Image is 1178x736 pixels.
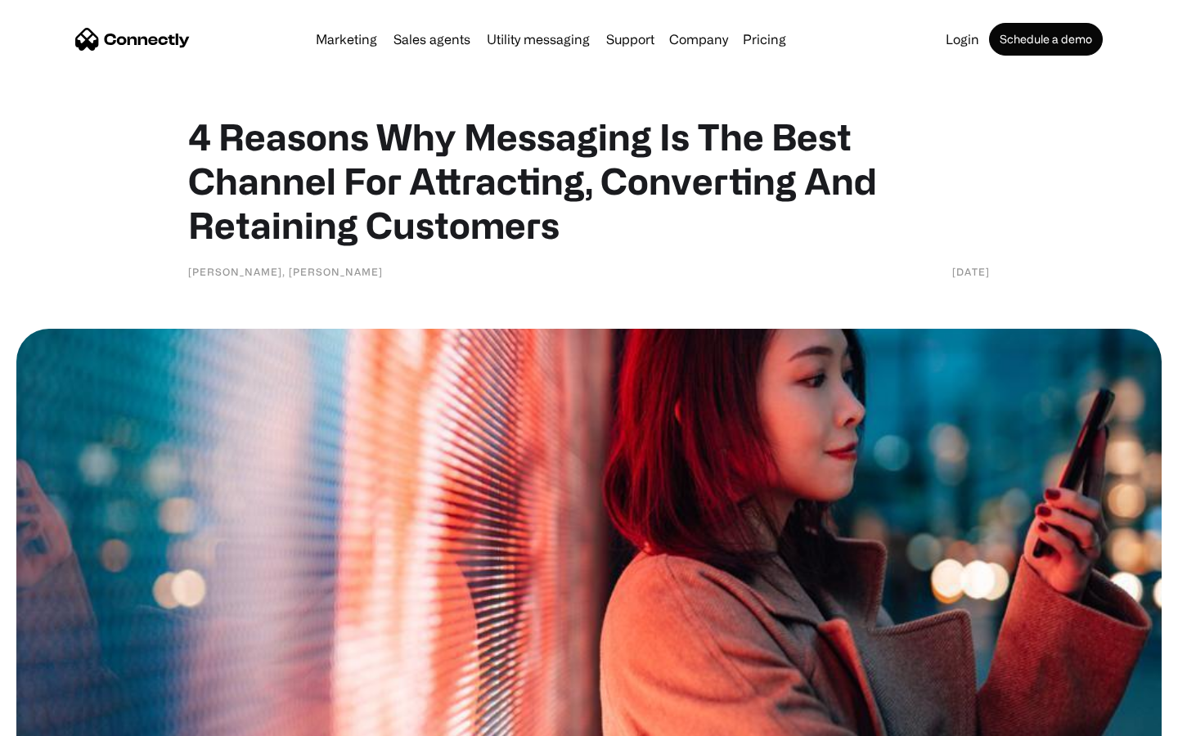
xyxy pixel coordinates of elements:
ul: Language list [33,707,98,730]
a: Login [939,33,986,46]
a: Schedule a demo [989,23,1103,56]
a: Utility messaging [480,33,596,46]
aside: Language selected: English [16,707,98,730]
div: [PERSON_NAME], [PERSON_NAME] [188,263,383,280]
div: Company [664,28,733,51]
a: Pricing [736,33,793,46]
a: Sales agents [387,33,477,46]
div: Company [669,28,728,51]
a: home [75,27,190,52]
a: Marketing [309,33,384,46]
div: [DATE] [952,263,990,280]
h1: 4 Reasons Why Messaging Is The Best Channel For Attracting, Converting And Retaining Customers [188,114,990,247]
a: Support [600,33,661,46]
